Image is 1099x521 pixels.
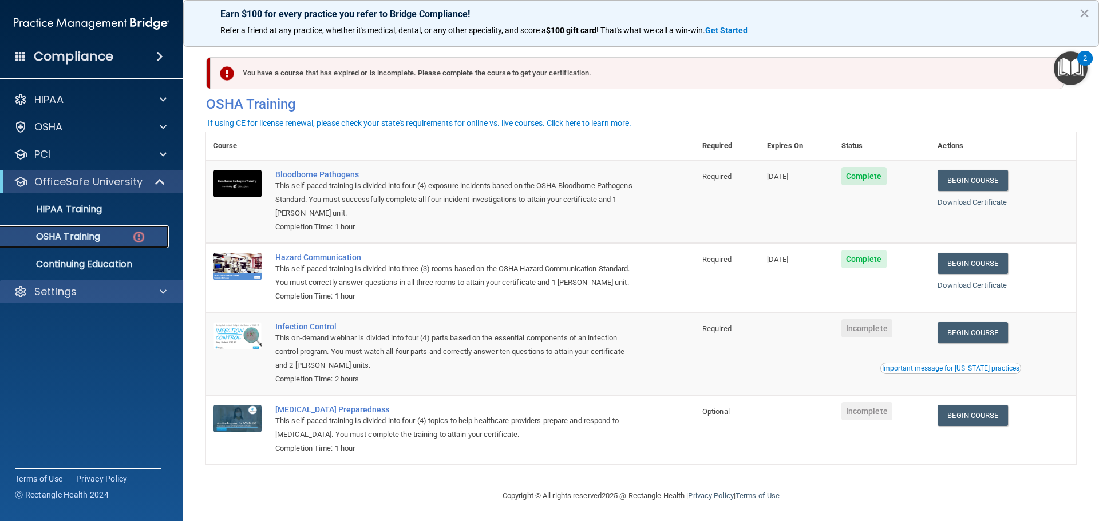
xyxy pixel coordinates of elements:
a: Begin Course [938,253,1007,274]
a: OfficeSafe University [14,175,166,189]
span: Incomplete [841,402,892,420]
div: Important message for [US_STATE] practices [882,365,1019,372]
img: exclamation-circle-solid-danger.72ef9ffc.png [220,66,234,81]
span: Required [702,255,732,264]
a: Terms of Use [736,491,780,500]
button: Close [1079,4,1090,22]
span: Refer a friend at any practice, whether it's medical, dental, or any other speciality, and score a [220,26,546,35]
a: Bloodborne Pathogens [275,170,638,179]
div: You have a course that has expired or is incomplete. Please complete the course to get your certi... [211,57,1064,89]
p: HIPAA Training [7,204,102,215]
button: Read this if you are a dental practitioner in the state of CA [880,363,1021,374]
th: Required [695,132,760,160]
h4: Compliance [34,49,113,65]
img: danger-circle.6113f641.png [132,230,146,244]
a: PCI [14,148,167,161]
button: Open Resource Center, 2 new notifications [1054,51,1088,85]
div: Copyright © All rights reserved 2025 @ Rectangle Health | | [432,478,850,514]
a: Settings [14,285,167,299]
div: 2 [1083,58,1087,73]
span: Required [702,324,732,333]
strong: Get Started [705,26,748,35]
a: Infection Control [275,322,638,331]
img: PMB logo [14,12,169,35]
a: HIPAA [14,93,167,106]
span: Required [702,172,732,181]
div: This self-paced training is divided into three (3) rooms based on the OSHA Hazard Communication S... [275,262,638,289]
span: ! That's what we call a win-win. [596,26,705,35]
div: Completion Time: 2 hours [275,372,638,386]
div: If using CE for license renewal, please check your state's requirements for online vs. live cours... [208,119,631,127]
span: [DATE] [767,255,789,264]
p: OSHA [34,120,63,134]
th: Expires On [760,132,835,160]
p: PCI [34,148,50,161]
a: Privacy Policy [76,473,128,484]
a: OSHA [14,120,167,134]
div: This on-demand webinar is divided into four (4) parts based on the essential components of an inf... [275,331,638,372]
a: Privacy Policy [688,491,733,500]
a: Download Certificate [938,281,1007,289]
a: Begin Course [938,170,1007,191]
a: Download Certificate [938,198,1007,206]
p: OfficeSafe University [34,175,143,189]
span: [DATE] [767,172,789,181]
a: Terms of Use [15,473,62,484]
p: Continuing Education [7,258,164,270]
a: Get Started [705,26,749,35]
a: Begin Course [938,405,1007,426]
span: Ⓒ Rectangle Health 2024 [15,489,109,500]
strong: $100 gift card [546,26,596,35]
button: If using CE for license renewal, please check your state's requirements for online vs. live cours... [206,117,633,129]
div: This self-paced training is divided into four (4) exposure incidents based on the OSHA Bloodborne... [275,179,638,220]
th: Status [835,132,931,160]
div: Completion Time: 1 hour [275,442,638,455]
p: Earn $100 for every practice you refer to Bridge Compliance! [220,9,1062,19]
a: [MEDICAL_DATA] Preparedness [275,405,638,414]
div: Completion Time: 1 hour [275,289,638,303]
a: Begin Course [938,322,1007,343]
a: Hazard Communication [275,253,638,262]
th: Course [206,132,268,160]
span: Optional [702,407,730,416]
span: Incomplete [841,319,892,337]
th: Actions [931,132,1076,160]
p: Settings [34,285,77,299]
p: OSHA Training [7,231,100,242]
span: Complete [841,250,887,268]
div: This self-paced training is divided into four (4) topics to help healthcare providers prepare and... [275,414,638,442]
h4: OSHA Training [206,96,1076,112]
p: HIPAA [34,93,64,106]
div: Completion Time: 1 hour [275,220,638,234]
span: Complete [841,167,887,185]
